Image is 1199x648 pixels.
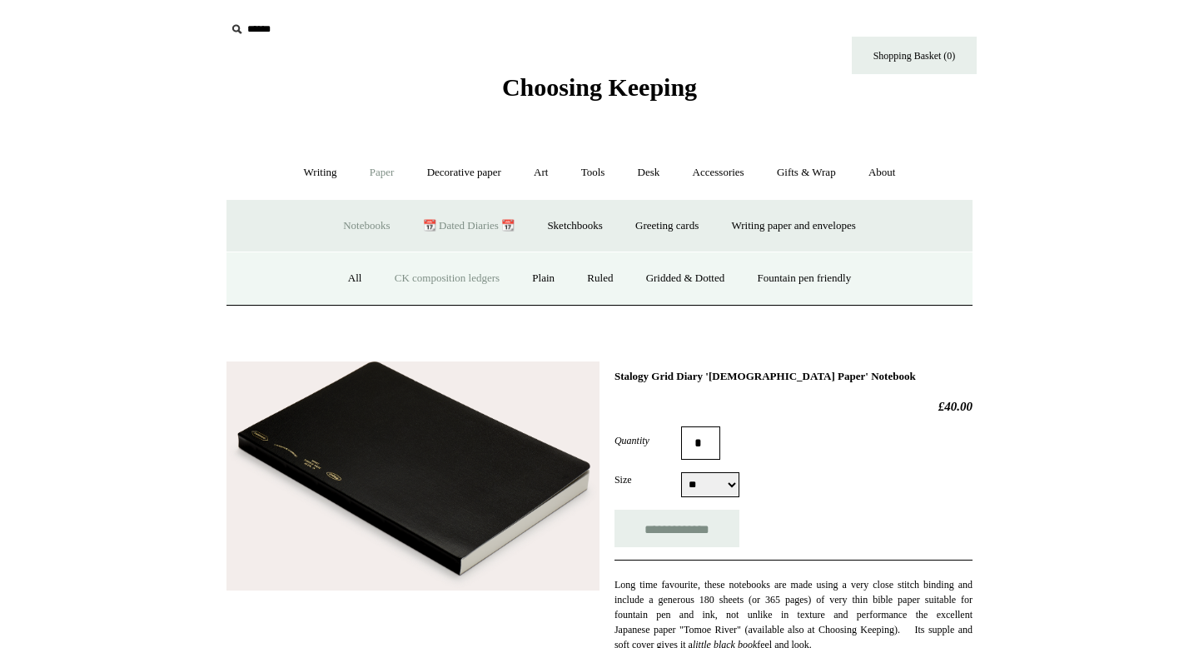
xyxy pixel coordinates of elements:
a: Gridded & Dotted [631,257,740,301]
a: Greeting cards [620,204,714,248]
a: All [333,257,377,301]
a: Writing [289,151,352,195]
a: Sketchbooks [532,204,617,248]
h2: £40.00 [614,399,973,414]
label: Quantity [614,433,681,448]
a: Shopping Basket (0) [852,37,977,74]
a: Art [519,151,563,195]
a: Tools [566,151,620,195]
a: Choosing Keeping [502,87,697,98]
a: Desk [623,151,675,195]
h1: Stalogy Grid Diary '[DEMOGRAPHIC_DATA] Paper' Notebook [614,370,973,383]
a: Gifts & Wrap [762,151,851,195]
a: About [853,151,911,195]
img: Stalogy Grid Diary 'Bible Paper' Notebook [226,361,599,591]
a: Fountain pen friendly [743,257,867,301]
a: CK composition ledgers [380,257,515,301]
span: Choosing Keeping [502,73,697,101]
a: Notebooks [328,204,405,248]
a: Accessories [678,151,759,195]
a: Ruled [572,257,628,301]
a: Plain [517,257,570,301]
a: 📆 Dated Diaries 📆 [408,204,530,248]
a: Paper [355,151,410,195]
a: Writing paper and envelopes [717,204,871,248]
label: Size [614,472,681,487]
a: Decorative paper [412,151,516,195]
